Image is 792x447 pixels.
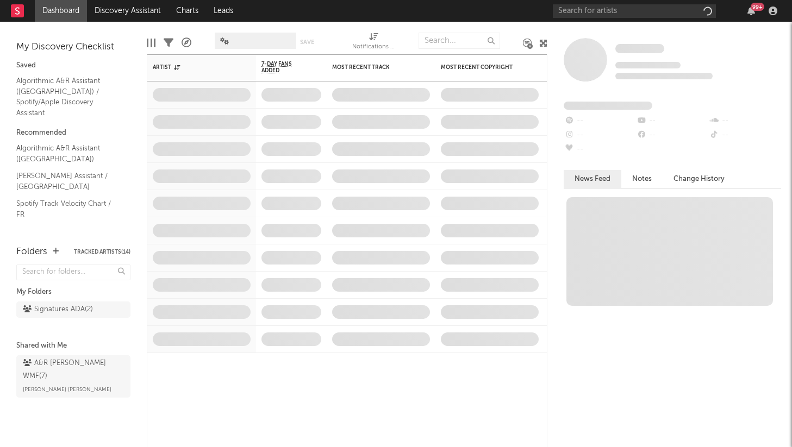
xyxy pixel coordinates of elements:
[352,27,396,59] div: Notifications (Artist)
[74,249,130,255] button: Tracked Artists(14)
[23,383,111,396] span: [PERSON_NAME] [PERSON_NAME]
[564,142,636,156] div: --
[16,75,120,118] a: Algorithmic A&R Assistant ([GEOGRAPHIC_DATA]) / Spotify/Apple Discovery Assistant
[16,225,120,237] a: Shazam Top 200 / FR
[16,355,130,398] a: A&R [PERSON_NAME] WMF(7)[PERSON_NAME] [PERSON_NAME]
[615,73,713,79] span: 0 fans last week
[16,59,130,72] div: Saved
[164,27,173,59] div: Filters
[709,128,781,142] div: --
[709,114,781,128] div: --
[300,39,314,45] button: Save
[621,170,663,188] button: Notes
[615,62,681,68] span: Tracking Since: [DATE]
[16,142,120,165] a: Algorithmic A&R Assistant ([GEOGRAPHIC_DATA])
[16,301,130,318] a: Signatures ADA(2)
[615,43,664,54] a: Some Artist
[23,357,121,383] div: A&R [PERSON_NAME] WMF ( 7 )
[564,114,636,128] div: --
[419,33,500,49] input: Search...
[16,127,130,140] div: Recommended
[153,64,234,71] div: Artist
[663,170,735,188] button: Change History
[16,170,120,192] a: [PERSON_NAME] Assistant / [GEOGRAPHIC_DATA]
[352,41,396,54] div: Notifications (Artist)
[147,27,155,59] div: Edit Columns
[747,7,755,15] button: 99+
[441,64,522,71] div: Most Recent Copyright
[23,303,93,316] div: Signatures ADA ( 2 )
[16,41,130,54] div: My Discovery Checklist
[16,286,130,299] div: My Folders
[182,27,191,59] div: A&R Pipeline
[16,198,120,220] a: Spotify Track Velocity Chart / FR
[332,64,414,71] div: Most Recent Track
[16,265,130,280] input: Search for folders...
[553,4,716,18] input: Search for artists
[261,61,305,74] span: 7-Day Fans Added
[564,102,652,110] span: Fans Added by Platform
[564,170,621,188] button: News Feed
[16,245,47,259] div: Folders
[615,44,664,53] span: Some Artist
[636,114,708,128] div: --
[751,3,764,11] div: 99 +
[16,339,130,352] div: Shared with Me
[636,128,708,142] div: --
[564,128,636,142] div: --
